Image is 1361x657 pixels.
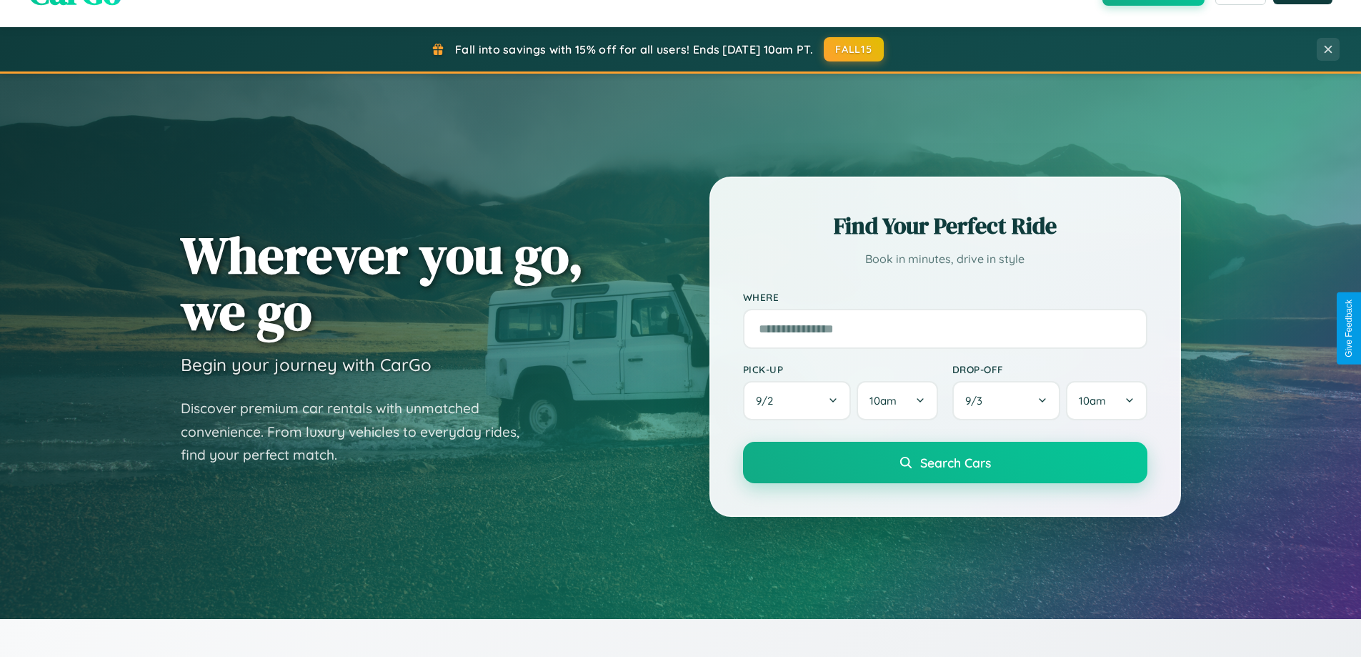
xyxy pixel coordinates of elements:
button: 9/3 [952,381,1061,420]
h2: Find Your Perfect Ride [743,210,1147,242]
span: 9 / 3 [965,394,989,407]
button: 10am [1066,381,1147,420]
button: 9/2 [743,381,852,420]
h1: Wherever you go, we go [181,227,584,340]
span: Search Cars [920,455,991,470]
span: 10am [1079,394,1106,407]
label: Pick-up [743,363,938,375]
span: 10am [869,394,897,407]
span: Fall into savings with 15% off for all users! Ends [DATE] 10am PT. [455,42,813,56]
label: Drop-off [952,363,1147,375]
button: FALL15 [824,37,884,61]
p: Book in minutes, drive in style [743,249,1147,270]
p: Discover premium car rentals with unmatched convenience. From luxury vehicles to everyday rides, ... [181,397,538,467]
label: Where [743,291,1147,303]
div: Give Feedback [1344,300,1354,357]
button: 10am [857,381,937,420]
h3: Begin your journey with CarGo [181,354,432,375]
span: 9 / 2 [756,394,780,407]
button: Search Cars [743,442,1147,483]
